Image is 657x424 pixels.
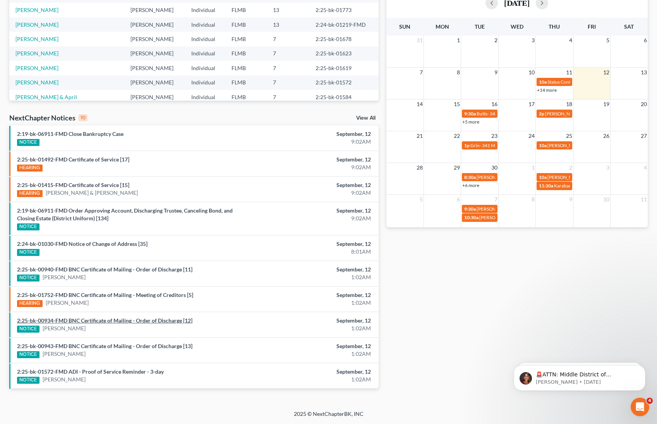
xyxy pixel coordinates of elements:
[643,163,648,172] span: 4
[258,324,371,332] div: 1:02AM
[225,61,267,75] td: FLMB
[17,351,39,358] div: NOTICE
[547,174,612,180] span: [PERSON_NAME]- 341 Meeting
[502,349,657,403] iframe: Intercom notifications message
[462,119,479,125] a: +5 more
[124,61,185,75] td: [PERSON_NAME]
[225,76,267,90] td: FLMB
[267,90,309,104] td: 7
[399,23,410,30] span: Sun
[258,273,371,281] div: 1:02AM
[108,410,549,424] div: 2025 © NextChapterBK, INC
[15,7,58,13] a: [PERSON_NAME]
[528,68,535,77] span: 10
[549,23,560,30] span: Thu
[602,100,610,109] span: 19
[494,195,498,204] span: 7
[258,376,371,383] div: 1:02AM
[539,111,544,117] span: 2p
[225,46,267,61] td: FLMB
[416,131,424,141] span: 21
[258,138,371,146] div: 9:02AM
[17,130,124,137] a: 2:19-bk-06911-FMD Close Bankruptcy Case
[531,163,535,172] span: 1
[477,174,541,180] span: [PERSON_NAME]- 341 Meeting
[602,195,610,204] span: 10
[464,206,476,212] span: 9:30a
[17,240,148,247] a: 2:24-bk-01030-FMD Notice of Change of Address [35]
[419,195,424,204] span: 5
[185,76,225,90] td: Individual
[640,100,648,109] span: 20
[568,195,573,204] span: 9
[602,131,610,141] span: 26
[470,142,508,148] span: Grin- 341 Meeting
[225,90,267,104] td: FLMB
[309,61,378,75] td: 2:25-bk-01619
[225,32,267,46] td: FLMB
[43,350,86,358] a: [PERSON_NAME]
[17,275,39,282] div: NOTICE
[539,79,547,85] span: 10a
[419,68,424,77] span: 7
[554,183,601,189] span: Karabaev- 341 Meeting
[537,87,557,93] a: +14 more
[588,23,596,30] span: Fri
[17,207,233,221] a: 2:19-bk-06911-FMD Order Approving Account, Discharging Trustee, Canceling Bond, and Closing Estat...
[43,324,86,332] a: [PERSON_NAME]
[477,111,515,117] span: Butts- 341 Meeting
[46,299,89,307] a: [PERSON_NAME]
[258,215,371,222] div: 9:02AM
[258,350,371,358] div: 1:02AM
[43,273,86,281] a: [PERSON_NAME]
[267,76,309,90] td: 7
[185,90,225,104] td: Individual
[17,377,39,384] div: NOTICE
[17,300,43,307] div: HEARING
[456,68,461,77] span: 8
[267,61,309,75] td: 7
[568,36,573,45] span: 4
[309,17,378,32] td: 2:24-bk-01219-FMD
[647,398,653,404] span: 4
[15,36,58,42] a: [PERSON_NAME]
[17,190,43,197] div: HEARING
[565,100,573,109] span: 18
[15,79,58,86] a: [PERSON_NAME]
[356,115,376,121] a: View All
[185,3,225,17] td: Individual
[258,248,371,256] div: 8:01AM
[464,215,479,220] span: 10:30a
[477,206,541,212] span: [PERSON_NAME]- 341 Meeting
[309,32,378,46] td: 2:25-bk-01678
[539,174,547,180] span: 10a
[539,183,553,189] span: 11:30a
[545,111,609,117] span: [PERSON_NAME]- 341 Meeting
[124,17,185,32] td: [PERSON_NAME]
[17,368,164,375] a: 2:25-bk-01572-FMD ADI - Proof of Service Reminder - 3-day
[528,131,535,141] span: 24
[225,3,267,17] td: FLMB
[565,131,573,141] span: 25
[17,249,39,256] div: NOTICE
[17,266,192,273] a: 2:25-bk-00940-FMD BNC Certificate of Mailing - Order of Discharge [11]
[258,156,371,163] div: September, 12
[124,46,185,61] td: [PERSON_NAME]
[494,36,498,45] span: 2
[267,46,309,61] td: 7
[258,291,371,299] div: September, 12
[185,17,225,32] td: Individual
[309,3,378,17] td: 2:25-bk-01773
[258,240,371,248] div: September, 12
[17,182,129,188] a: 2:25-bk-01415-FMD Certificate of Service [15]
[436,23,449,30] span: Mon
[17,165,43,172] div: HEARING
[309,76,378,90] td: 2:25-bk-01572
[491,100,498,109] span: 16
[267,3,309,17] td: 13
[531,195,535,204] span: 8
[124,32,185,46] td: [PERSON_NAME]
[643,36,648,45] span: 6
